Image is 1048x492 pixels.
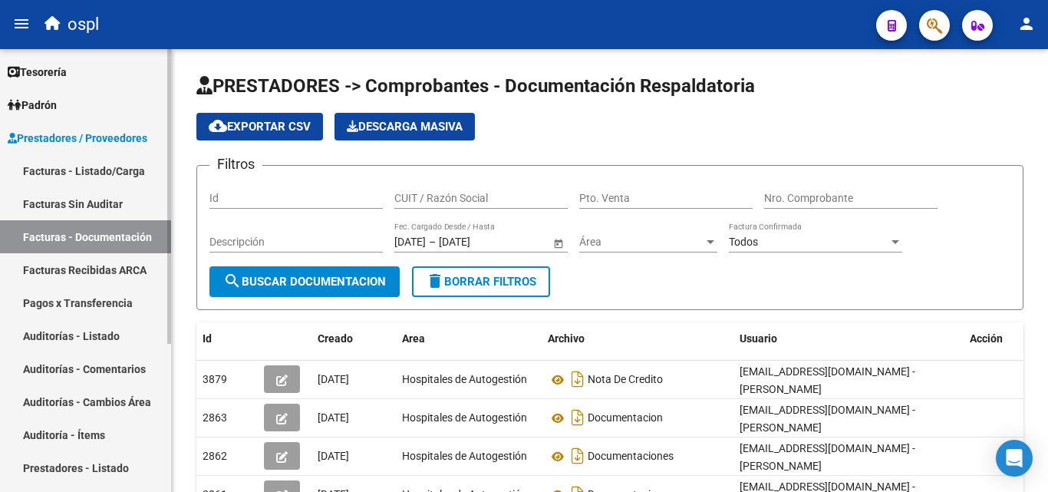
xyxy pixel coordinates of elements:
span: ospl [68,8,99,41]
datatable-header-cell: Acción [964,322,1040,355]
input: Start date [394,236,426,249]
span: Exportar CSV [209,120,311,134]
span: Descarga Masiva [347,120,463,134]
datatable-header-cell: Id [196,322,258,355]
span: [EMAIL_ADDRESS][DOMAIN_NAME] - [PERSON_NAME] [740,442,915,472]
i: Descargar documento [568,444,588,468]
app-download-masive: Descarga masiva de comprobantes (adjuntos) [335,113,475,140]
span: Padrón [8,97,57,114]
span: [EMAIL_ADDRESS][DOMAIN_NAME] - [PERSON_NAME] [740,404,915,434]
span: Buscar Documentacion [223,275,386,289]
span: Hospitales de Autogestión [402,450,527,462]
span: Nota De Credito [588,374,663,386]
span: Id [203,332,212,345]
button: Exportar CSV [196,113,323,140]
span: Prestadores / Proveedores [8,130,147,147]
span: – [429,236,436,249]
span: Acción [970,332,1003,345]
span: Usuario [740,332,777,345]
span: 2862 [203,450,227,462]
datatable-header-cell: Creado [311,322,396,355]
span: 2863 [203,411,227,424]
button: Borrar Filtros [412,266,550,297]
mat-icon: delete [426,272,444,290]
span: Documentaciones [588,451,674,463]
span: PRESTADORES -> Comprobantes - Documentación Respaldatoria [196,75,755,97]
input: End date [439,236,514,249]
datatable-header-cell: Area [396,322,542,355]
span: Hospitales de Autogestión [402,373,527,385]
i: Descargar documento [568,405,588,430]
h3: Filtros [209,154,262,175]
datatable-header-cell: Archivo [542,322,733,355]
mat-icon: person [1017,15,1036,33]
span: [DATE] [318,373,349,385]
span: 3879 [203,373,227,385]
datatable-header-cell: Usuario [733,322,964,355]
i: Descargar documento [568,367,588,391]
span: Archivo [548,332,585,345]
div: Open Intercom Messenger [996,440,1033,477]
span: Área [579,236,704,249]
span: Hospitales de Autogestión [402,411,527,424]
span: [DATE] [318,450,349,462]
button: Open calendar [550,235,566,251]
span: Documentacion [588,412,663,424]
span: [DATE] [318,411,349,424]
span: Tesorería [8,64,67,81]
mat-icon: cloud_download [209,117,227,135]
span: Area [402,332,425,345]
mat-icon: menu [12,15,31,33]
mat-icon: search [223,272,242,290]
span: [EMAIL_ADDRESS][DOMAIN_NAME] - [PERSON_NAME] [740,365,915,395]
span: Borrar Filtros [426,275,536,289]
span: Creado [318,332,353,345]
button: Descarga Masiva [335,113,475,140]
span: Todos [729,236,758,248]
button: Buscar Documentacion [209,266,400,297]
